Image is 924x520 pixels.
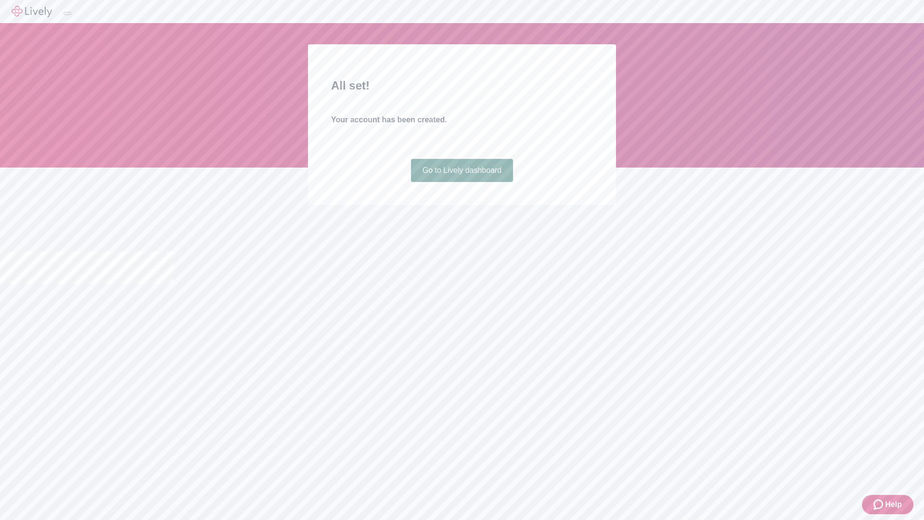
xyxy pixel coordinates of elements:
[12,6,52,17] img: Lively
[64,12,71,15] button: Log out
[411,159,513,182] a: Go to Lively dashboard
[862,495,913,514] button: Zendesk support iconHelp
[331,77,593,94] h2: All set!
[873,499,885,510] svg: Zendesk support icon
[331,114,593,126] h4: Your account has been created.
[885,499,902,510] span: Help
